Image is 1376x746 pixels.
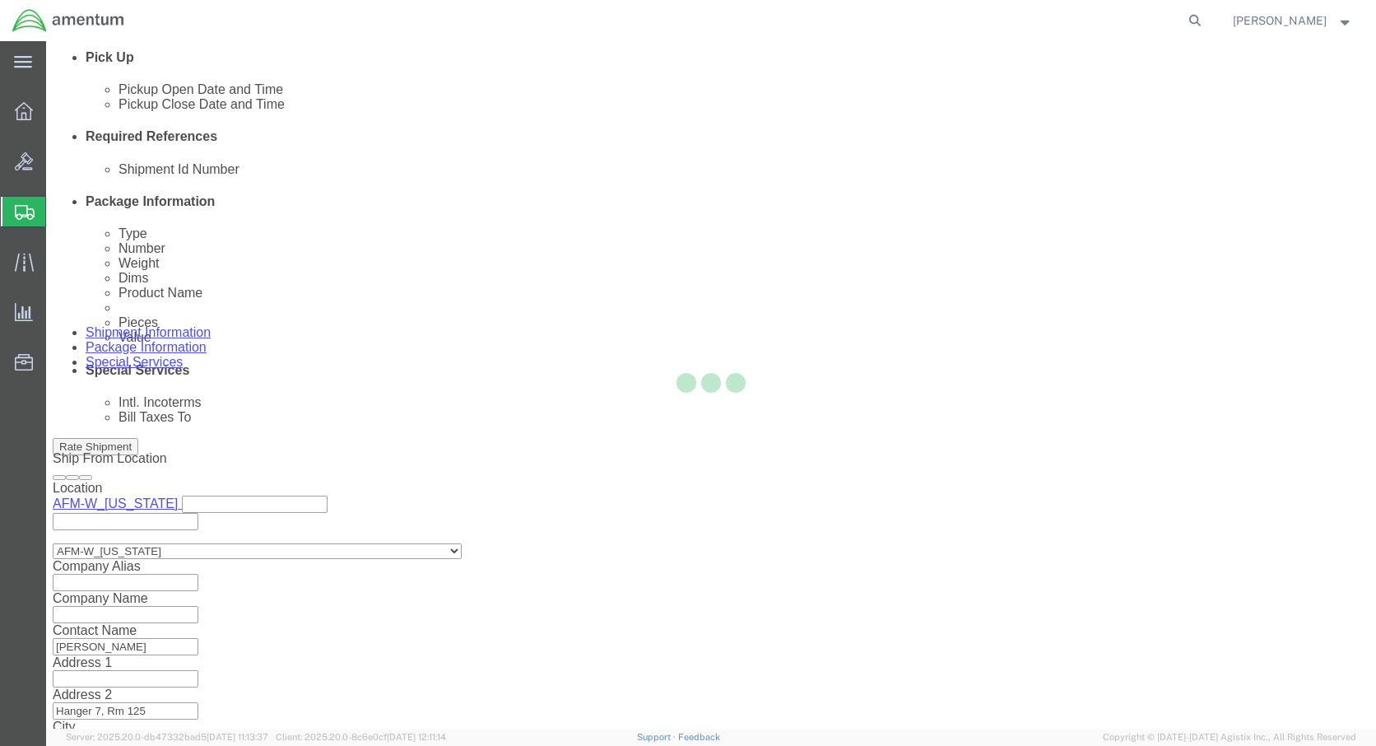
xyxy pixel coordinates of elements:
span: Copyright © [DATE]-[DATE] Agistix Inc., All Rights Reserved [1103,730,1356,744]
span: [DATE] 12:11:14 [387,732,446,742]
button: [PERSON_NAME] [1232,11,1354,30]
img: logo [12,8,125,33]
span: [DATE] 11:13:37 [207,732,268,742]
span: Server: 2025.20.0-db47332bad5 [66,732,268,742]
span: Jennifer Pilant [1233,12,1327,30]
a: Support [637,732,678,742]
span: Client: 2025.20.0-8c6e0cf [276,732,446,742]
a: Feedback [678,732,720,742]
